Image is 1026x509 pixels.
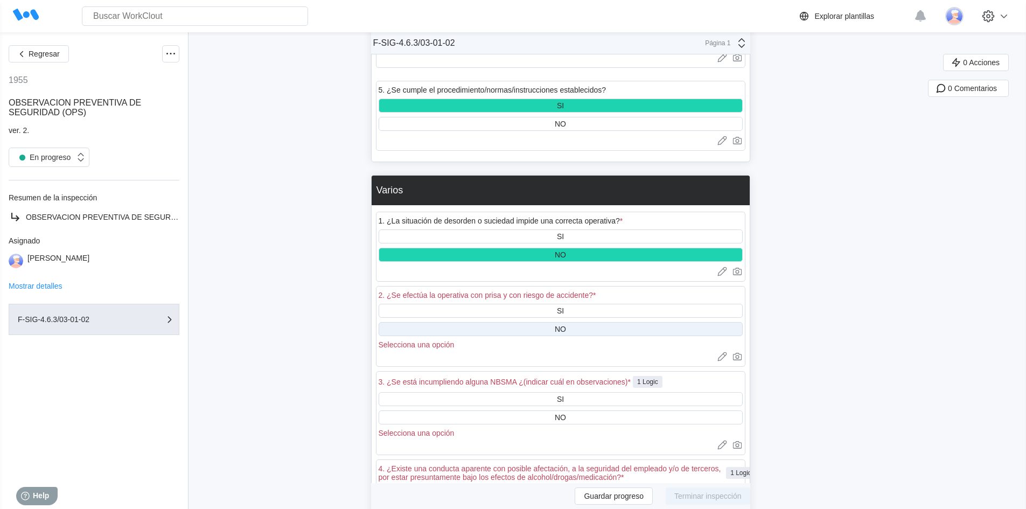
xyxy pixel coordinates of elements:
span: 0 Comentarios [948,85,997,92]
span: OBSERVACION PREVENTIVA DE SEGURIDAD (OPS) [26,213,212,221]
div: Explorar plantillas [815,12,875,20]
img: user-3.png [945,7,964,25]
button: 0 Comentarios [928,80,1009,97]
div: SI [557,101,564,110]
div: Asignado [9,236,179,245]
div: NO [555,120,566,128]
div: Selecciona una opción [379,340,743,349]
input: Buscar WorkClout [82,6,308,26]
span: Guardar progreso [584,492,644,500]
span: Terminar inspección [674,492,742,500]
div: Página 1 [704,39,731,47]
div: NO [555,250,566,259]
button: Regresar [9,45,69,62]
div: 2. ¿Se efectúa la operativa con prisa y con riesgo de accidente? [379,291,596,299]
div: En progreso [15,150,71,165]
div: 5. ¿Se cumple el procedimiento/normas/instrucciones establecidos? [379,86,606,94]
div: 1955 [9,75,28,85]
button: 0 Acciones [943,54,1009,71]
div: SI [557,232,564,241]
div: NO [555,413,566,422]
div: [PERSON_NAME] [27,254,89,268]
div: 1. ¿La situación de desorden o suciedad impide una correcta operativa? [379,217,623,225]
img: user-3.png [9,254,23,268]
div: ver. 2. [9,126,179,135]
a: OBSERVACION PREVENTIVA DE SEGURIDAD (OPS) [9,211,179,224]
button: Guardar progreso [575,487,653,505]
div: 1 Logic [633,376,662,388]
div: NO [555,325,566,333]
div: Resumen de la inspección [9,193,179,202]
div: 3. ¿Se está incumpliendo alguna NBSMA ¿(indicar cuál en observaciones) [379,378,631,386]
span: 0 Acciones [963,59,1000,66]
div: Selecciona una opción [379,429,743,437]
button: Mostrar detalles [9,282,62,290]
div: F-SIG-4.6.3/03-01-02 [18,316,125,323]
div: F-SIG-4.6.3/03-01-02 [373,38,455,48]
div: 1 Logic [726,467,756,479]
div: 4. ¿Existe una conducta aparente con posible afectación, a la seguridad del empleado y/o de terce... [379,464,724,482]
span: OBSERVACION PREVENTIVA DE SEGURIDAD (OPS) [9,98,141,117]
div: Varios [376,185,403,196]
a: Explorar plantillas [798,10,909,23]
div: SI [557,395,564,403]
button: Terminar inspección [666,487,750,505]
span: Regresar [29,50,60,58]
div: SI [557,306,564,315]
button: F-SIG-4.6.3/03-01-02 [9,304,179,335]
